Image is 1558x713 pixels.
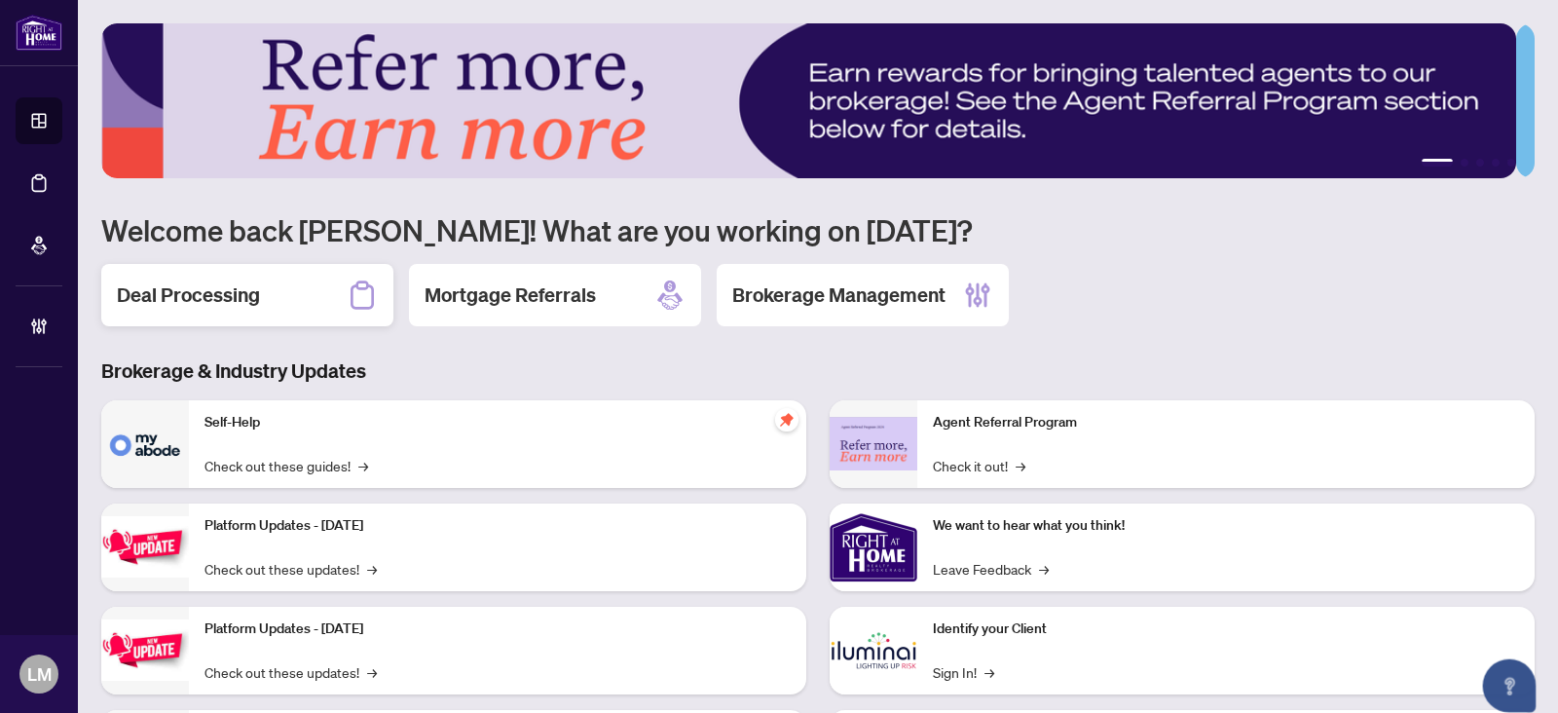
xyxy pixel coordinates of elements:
a: Check it out!→ [933,455,1025,476]
span: LM [27,660,52,688]
span: → [367,661,377,683]
button: 5 [1507,159,1515,167]
button: 2 [1461,159,1468,167]
h2: Deal Processing [117,281,260,309]
span: → [1039,558,1049,580]
p: Identify your Client [933,619,1519,640]
span: → [358,455,368,476]
p: Self-Help [204,412,791,433]
span: → [1016,455,1025,476]
a: Check out these updates!→ [204,661,377,683]
img: Agent Referral Program [830,417,917,470]
h2: Brokerage Management [732,281,946,309]
a: Leave Feedback→ [933,558,1049,580]
a: Sign In!→ [933,661,994,683]
button: Open asap [1480,645,1539,703]
img: Platform Updates - July 21, 2025 [101,516,189,578]
button: 4 [1492,159,1500,167]
img: Identify your Client [830,607,917,694]
button: 3 [1476,159,1484,167]
h3: Brokerage & Industry Updates [101,357,1535,385]
p: Platform Updates - [DATE] [204,515,791,537]
p: Platform Updates - [DATE] [204,619,791,640]
button: 1 [1422,159,1453,167]
p: We want to hear what you think! [933,515,1519,537]
a: Check out these updates!→ [204,558,377,580]
span: → [367,558,377,580]
img: logo [16,15,62,51]
img: We want to hear what you think! [830,504,917,591]
img: Platform Updates - July 8, 2025 [101,619,189,681]
a: Check out these guides!→ [204,455,368,476]
img: Slide 0 [101,23,1516,178]
span: pushpin [775,408,798,432]
h1: Welcome back [PERSON_NAME]! What are you working on [DATE]? [101,211,1535,248]
p: Agent Referral Program [933,412,1519,433]
span: → [984,661,994,683]
img: Self-Help [101,400,189,488]
h2: Mortgage Referrals [425,281,596,309]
